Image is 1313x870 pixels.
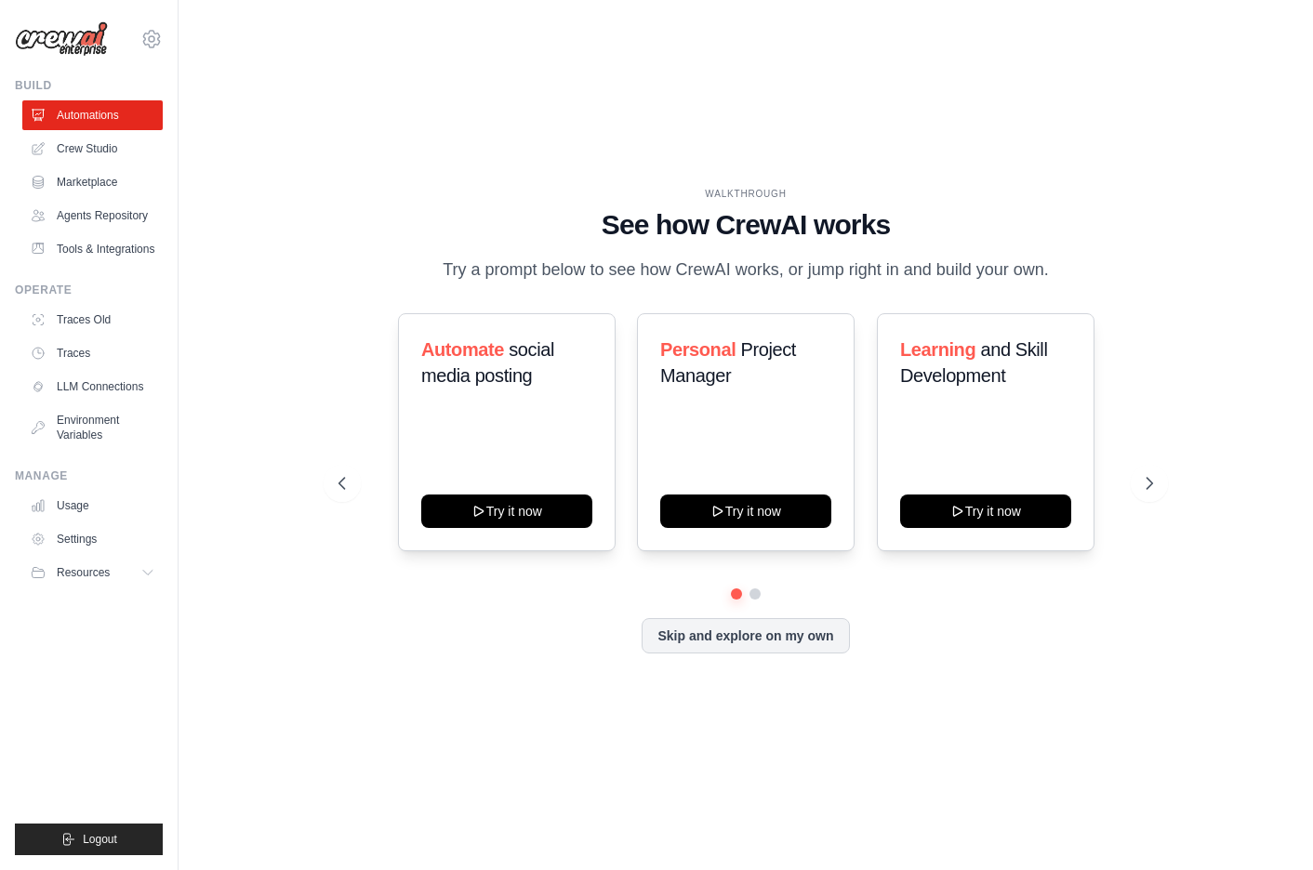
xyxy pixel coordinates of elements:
a: Traces [22,338,163,368]
button: Skip and explore on my own [642,618,849,653]
span: Logout [83,832,117,847]
a: Automations [22,100,163,130]
span: social media posting [421,339,554,386]
a: Usage [22,491,163,521]
span: and Skill Development [900,339,1047,386]
div: Operate [15,283,163,297]
a: Tools & Integrations [22,234,163,264]
div: Manage [15,468,163,483]
div: WALKTHROUGH [338,187,1154,201]
button: Try it now [900,494,1071,528]
button: Try it now [660,494,831,528]
button: Resources [22,558,163,587]
a: Traces Old [22,305,163,335]
a: Agents Repository [22,201,163,231]
span: Personal [660,339,736,360]
p: Try a prompt below to see how CrewAI works, or jump right in and build your own. [433,257,1058,283]
a: Crew Studio [22,134,163,164]
h1: See how CrewAI works [338,208,1154,242]
span: Learning [900,339,975,360]
button: Try it now [421,494,592,528]
span: Automate [421,339,504,360]
span: Resources [57,565,110,580]
a: LLM Connections [22,372,163,402]
img: Logo [15,21,108,57]
a: Settings [22,524,163,554]
a: Environment Variables [22,405,163,450]
a: Marketplace [22,167,163,197]
button: Logout [15,824,163,855]
div: Build [15,78,163,93]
